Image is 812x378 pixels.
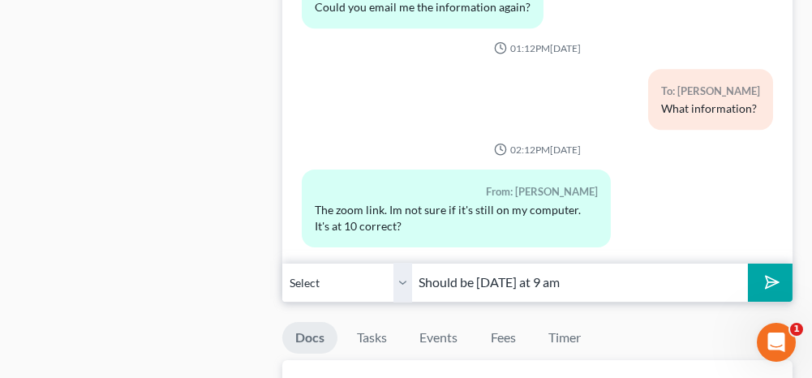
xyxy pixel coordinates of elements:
a: Fees [477,322,529,354]
span: 1 [790,323,803,336]
a: Tasks [344,322,400,354]
a: Events [406,322,470,354]
iframe: Intercom live chat [757,323,796,362]
div: From: [PERSON_NAME] [315,183,597,201]
div: The zoom link. Im not sure if it's still on my computer. It's at 10 correct? [315,202,597,234]
div: What information? [661,101,760,117]
a: Docs [282,322,337,354]
a: Timer [535,322,594,354]
div: To: [PERSON_NAME] [661,82,760,101]
input: Say something... [412,263,747,303]
div: 01:12PM[DATE] [302,41,773,55]
div: 02:12PM[DATE] [302,143,773,157]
